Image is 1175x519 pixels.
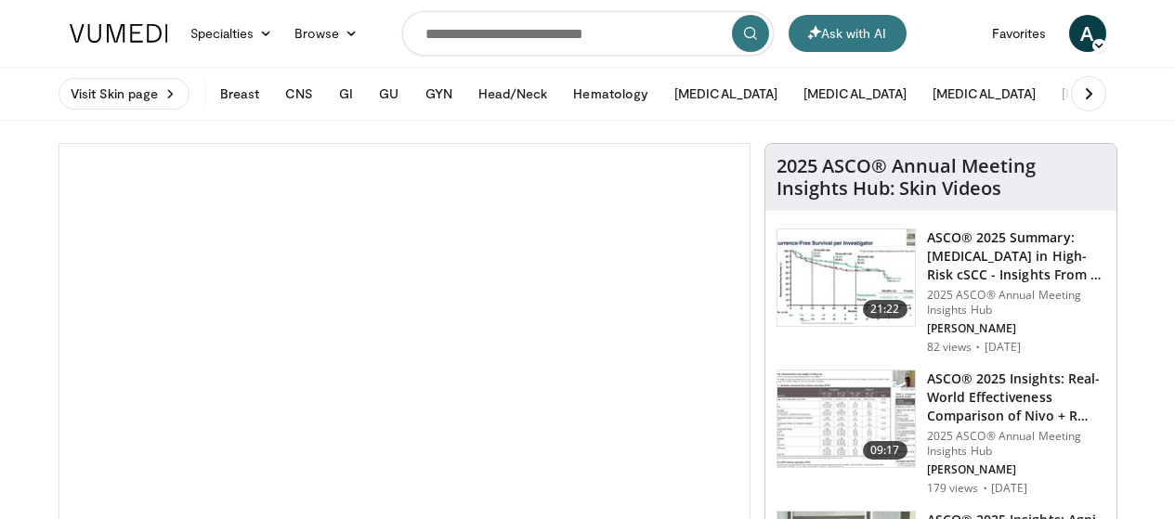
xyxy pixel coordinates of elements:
[368,75,410,112] button: GU
[983,481,987,496] div: ·
[209,75,270,112] button: Breast
[179,15,284,52] a: Specialties
[981,15,1058,52] a: Favorites
[328,75,364,112] button: GI
[59,78,189,110] a: Visit Skin page
[975,340,980,355] div: ·
[863,300,907,318] span: 21:22
[991,481,1028,496] p: [DATE]
[274,75,324,112] button: CNS
[792,75,918,112] button: [MEDICAL_DATA]
[467,75,559,112] button: Head/Neck
[777,370,915,467] img: ae2f56e5-51f2-42f8-bc82-196091d75f3c.150x105_q85_crop-smart_upscale.jpg
[562,75,659,112] button: Hematology
[1069,15,1106,52] a: A
[863,441,907,460] span: 09:17
[789,15,907,52] button: Ask with AI
[921,75,1047,112] button: [MEDICAL_DATA]
[402,11,774,56] input: Search topics, interventions
[283,15,369,52] a: Browse
[70,24,168,43] img: VuMedi Logo
[777,155,1105,200] h4: 2025 ASCO® Annual Meeting Insights Hub: Skin Videos
[663,75,789,112] button: [MEDICAL_DATA]
[927,228,1105,284] h3: ASCO® 2025 Summary: [MEDICAL_DATA] in High-Risk cSCC - Insights From …
[777,229,915,326] img: 7690458f-0c76-4f61-811b-eb7c7f8681e5.150x105_q85_crop-smart_upscale.jpg
[777,370,1105,496] a: 09:17 ASCO® 2025 Insights: Real-World Effectiveness Comparison of Nivo + R… 2025 ASCO® Annual Mee...
[927,370,1105,425] h3: ASCO® 2025 Insights: Real-World Effectiveness Comparison of Nivo + R…
[927,429,1105,459] p: 2025 ASCO® Annual Meeting Insights Hub
[927,288,1105,318] p: 2025 ASCO® Annual Meeting Insights Hub
[414,75,463,112] button: GYN
[927,321,1105,336] p: [PERSON_NAME]
[927,462,1105,477] p: [PERSON_NAME]
[985,340,1022,355] p: [DATE]
[927,481,979,496] p: 179 views
[927,340,973,355] p: 82 views
[777,228,1105,355] a: 21:22 ASCO® 2025 Summary: [MEDICAL_DATA] in High-Risk cSCC - Insights From … 2025 ASCO® Annual Me...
